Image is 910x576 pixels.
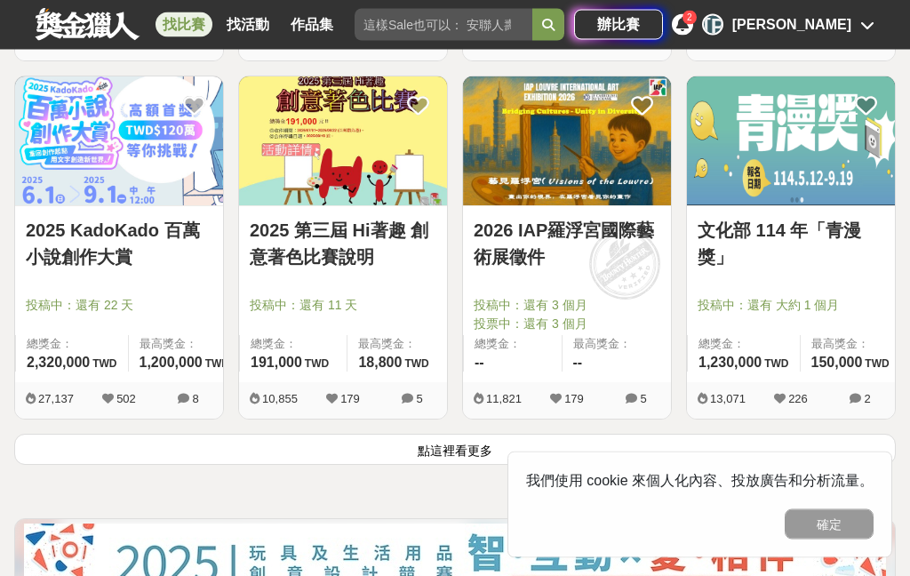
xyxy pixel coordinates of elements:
[27,356,90,371] span: 2,320,000
[239,77,447,205] img: Cover Image
[687,12,692,22] span: 2
[474,316,660,334] span: 投票中：還有 3 個月
[140,356,203,371] span: 1,200,000
[764,358,788,371] span: TWD
[116,393,136,406] span: 502
[463,77,671,206] a: Cover Image
[358,336,436,354] span: 最高獎金：
[239,77,447,206] a: Cover Image
[192,393,198,406] span: 8
[486,393,522,406] span: 11,821
[340,393,360,406] span: 179
[250,297,436,316] span: 投稿中：還有 11 天
[26,297,212,316] span: 投稿中：還有 22 天
[640,393,646,406] span: 5
[698,297,884,316] span: 投稿中：還有 大約 1 個月
[355,9,532,41] input: 這樣Sale也可以： 安聯人壽創意銷售法募集
[15,77,223,206] a: Cover Image
[404,358,428,371] span: TWD
[732,14,851,36] div: [PERSON_NAME]
[811,336,890,354] span: 最高獎金：
[262,393,298,406] span: 10,855
[864,393,870,406] span: 2
[710,393,746,406] span: 13,071
[156,12,212,37] a: 找比賽
[26,218,212,271] a: 2025 KadoKado 百萬小說創作大賞
[474,218,660,271] a: 2026 IAP羅浮宮國際藝術展徵件
[358,356,402,371] span: 18,800
[475,356,484,371] span: --
[785,509,874,540] button: 確定
[475,336,551,354] span: 總獎金：
[698,336,789,354] span: 總獎金：
[38,393,74,406] span: 27,137
[526,473,874,488] span: 我們使用 cookie 來個人化內容、投放廣告和分析流量。
[251,356,302,371] span: 191,000
[865,358,889,371] span: TWD
[250,218,436,271] a: 2025 第三屆 Hi著趣 創意著色比賽說明
[92,358,116,371] span: TWD
[205,358,229,371] span: TWD
[687,77,895,206] a: Cover Image
[811,356,863,371] span: 150,000
[474,297,660,316] span: 投稿中：還有 3 個月
[702,14,723,36] div: [PERSON_NAME]
[564,393,584,406] span: 179
[574,10,663,40] a: 辦比賽
[140,336,230,354] span: 最高獎金：
[283,12,340,37] a: 作品集
[27,336,117,354] span: 總獎金：
[220,12,276,37] a: 找活動
[15,77,223,205] img: Cover Image
[573,336,661,354] span: 最高獎金：
[788,393,808,406] span: 226
[463,77,671,205] img: Cover Image
[416,393,422,406] span: 5
[687,77,895,205] img: Cover Image
[698,356,762,371] span: 1,230,000
[14,435,896,466] button: 點這裡看更多
[573,356,583,371] span: --
[251,336,336,354] span: 總獎金：
[305,358,329,371] span: TWD
[698,218,884,271] a: 文化部 114 年「青漫獎」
